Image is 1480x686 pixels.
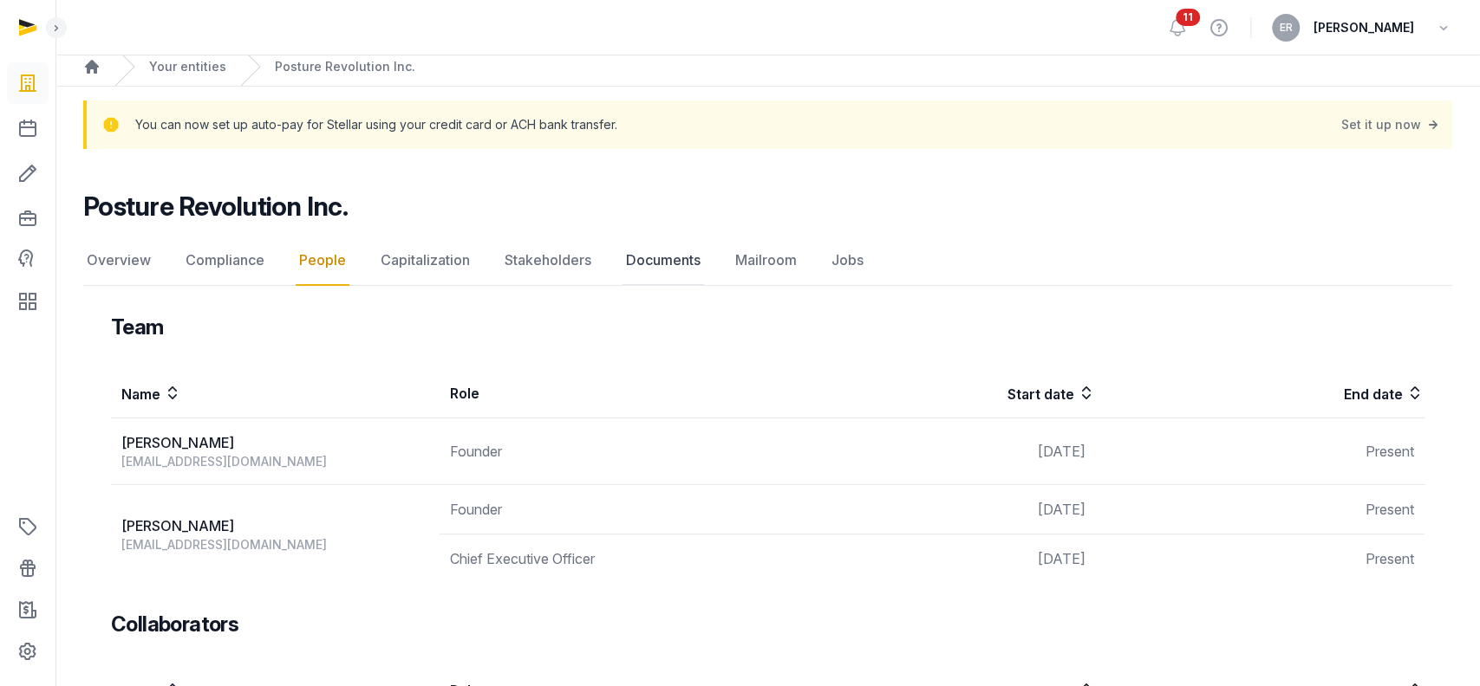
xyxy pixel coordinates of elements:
td: [DATE] [768,485,1097,534]
a: Stakeholders [501,236,595,286]
h3: Collaborators [111,611,238,638]
td: [DATE] [768,534,1097,584]
td: [DATE] [768,418,1097,485]
span: Present [1366,501,1414,518]
div: Set it up now [1341,113,1442,137]
iframe: Chat Widget [1393,603,1480,686]
th: End date [1096,369,1425,418]
a: Capitalization [377,236,473,286]
a: Overview [83,236,154,286]
div: [EMAIL_ADDRESS][DOMAIN_NAME] [121,453,439,470]
span: 11 [1176,9,1200,26]
span: Present [1366,443,1414,460]
p: You can now set up auto-pay for Stellar using your credit card or ACH bank transfer. [135,113,617,137]
span: ER [1280,23,1293,33]
h3: Team [111,314,164,341]
div: [PERSON_NAME] [121,515,439,536]
a: Your entities [149,58,226,75]
span: [PERSON_NAME] [1314,17,1414,38]
div: [EMAIL_ADDRESS][DOMAIN_NAME] [121,536,439,553]
td: Founder [440,485,768,534]
nav: Tabs [83,236,1452,286]
a: People [296,236,349,286]
div: Kontrollprogram for chat [1393,603,1480,686]
nav: Breadcrumb [55,48,1480,87]
th: Start date [768,369,1097,418]
a: Jobs [828,236,867,286]
td: Chief Executive Officer [440,534,768,584]
th: Role [440,369,768,418]
a: Compliance [182,236,268,286]
th: Name [111,369,440,418]
h2: Posture Revolution Inc. [83,191,348,222]
div: [PERSON_NAME] [121,432,439,453]
a: Posture Revolution Inc. [275,58,415,75]
td: Founder [440,418,768,485]
span: Present [1366,550,1414,567]
a: Mailroom [732,236,800,286]
button: ER [1272,14,1300,42]
a: Documents [623,236,704,286]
